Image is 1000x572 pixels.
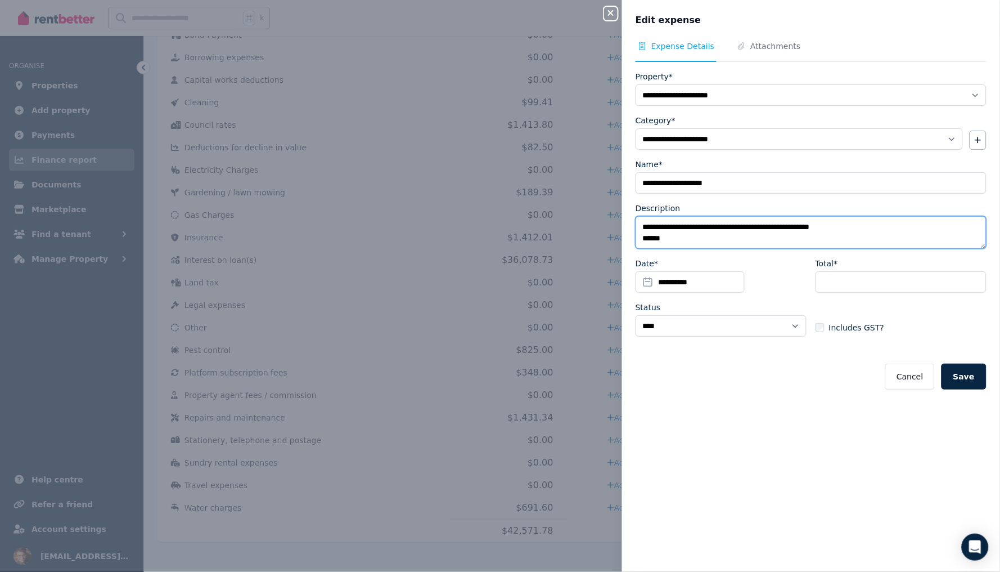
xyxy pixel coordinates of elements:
button: Save [942,364,987,390]
label: Category* [636,115,675,126]
span: Expense Details [651,41,714,52]
label: Status [636,302,661,313]
span: Attachments [750,41,800,52]
label: Total* [816,258,838,269]
span: Edit expense [636,14,701,27]
label: Name* [636,159,663,170]
input: Includes GST? [816,323,825,332]
button: Cancel [885,364,934,390]
span: Includes GST? [829,322,884,333]
label: Property* [636,71,673,82]
label: Description [636,203,681,214]
div: Open Intercom Messenger [962,534,989,561]
nav: Tabs [636,41,987,62]
label: Date* [636,258,658,269]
